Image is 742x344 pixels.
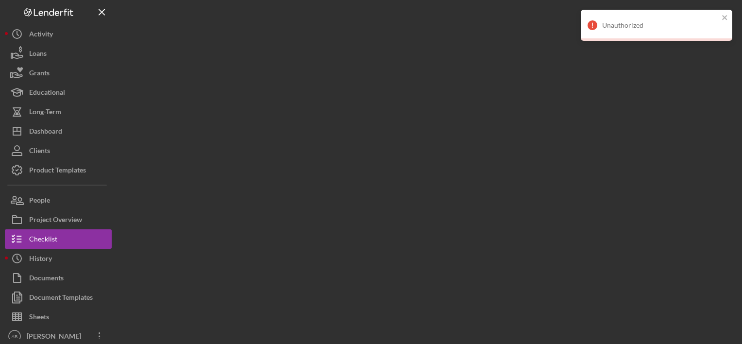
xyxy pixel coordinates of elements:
[29,83,65,104] div: Educational
[29,102,61,124] div: Long-Term
[5,210,112,229] button: Project Overview
[5,24,112,44] button: Activity
[5,121,112,141] button: Dashboard
[5,190,112,210] button: People
[12,334,18,339] text: AB
[722,14,728,23] button: close
[5,102,112,121] button: Long-Term
[29,229,57,251] div: Checklist
[29,249,52,271] div: History
[5,63,112,83] button: Grants
[29,44,47,66] div: Loans
[29,63,50,85] div: Grants
[5,83,112,102] button: Educational
[5,141,112,160] button: Clients
[29,210,82,232] div: Project Overview
[29,307,49,329] div: Sheets
[5,160,112,180] button: Product Templates
[5,44,112,63] button: Loans
[5,249,112,268] button: History
[29,160,86,182] div: Product Templates
[29,24,53,46] div: Activity
[602,21,719,29] div: Unauthorized
[5,307,112,327] button: Sheets
[5,288,112,307] button: Document Templates
[5,229,112,249] button: Checklist
[29,121,62,143] div: Dashboard
[29,288,93,310] div: Document Templates
[5,268,112,288] button: Documents
[29,190,50,212] div: People
[29,268,64,290] div: Documents
[29,141,50,163] div: Clients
